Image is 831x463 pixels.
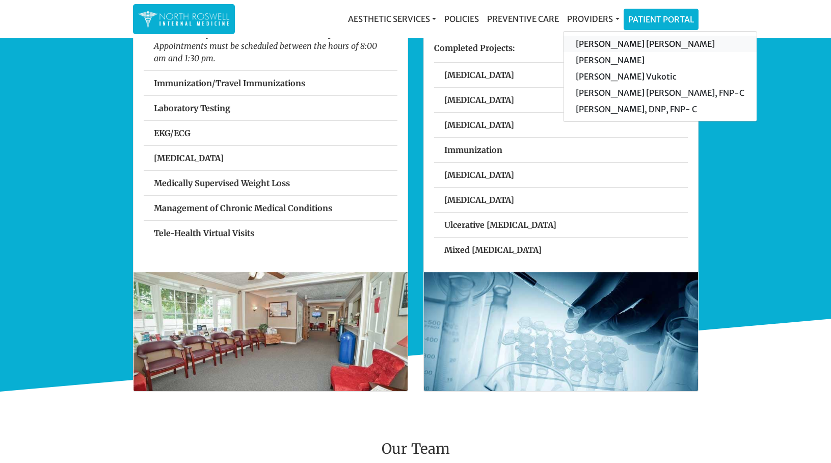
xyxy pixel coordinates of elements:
[138,9,230,29] img: North Roswell Internal Medicine
[563,9,623,29] a: Providers
[424,272,698,391] img: North Roswell Internal Medicine Clinical Research
[434,43,515,53] strong: Completed Projects:
[444,170,514,180] strong: [MEDICAL_DATA]
[154,203,332,213] strong: Management of Chronic Medical Conditions
[444,70,514,80] strong: [MEDICAL_DATA]
[444,195,514,205] strong: [MEDICAL_DATA]
[444,120,514,130] strong: [MEDICAL_DATA]
[564,52,757,68] a: [PERSON_NAME]
[133,272,408,391] img: North Roswell Internal Medicine
[564,36,757,52] a: [PERSON_NAME] [PERSON_NAME]
[154,228,254,238] strong: Tele-Health Virtual Visits
[154,153,224,163] strong: [MEDICAL_DATA]
[154,128,191,138] strong: EKG/ECG
[344,9,440,29] a: Aesthetic Services
[624,9,698,30] a: Patient Portal
[444,95,514,105] strong: [MEDICAL_DATA]
[444,245,542,255] strong: Mixed [MEDICAL_DATA]
[483,9,563,29] a: Preventive Care
[154,29,377,63] em: All Annual Physical Exams and Routine Fasting Lab Appointments must be scheduled between the hour...
[564,101,757,117] a: [PERSON_NAME], DNP, FNP- C
[564,85,757,101] a: [PERSON_NAME] [PERSON_NAME], FNP-C
[133,441,699,462] h3: Our Team
[154,78,305,88] strong: Immunization/Travel Immunizations
[444,220,556,230] strong: Ulcerative [MEDICAL_DATA]
[440,9,483,29] a: Policies
[444,145,502,155] strong: Immunization
[564,68,757,85] a: [PERSON_NAME] Vukotic
[154,178,290,188] strong: Medically Supervised Weight Loss
[154,103,230,113] strong: Laboratory Testing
